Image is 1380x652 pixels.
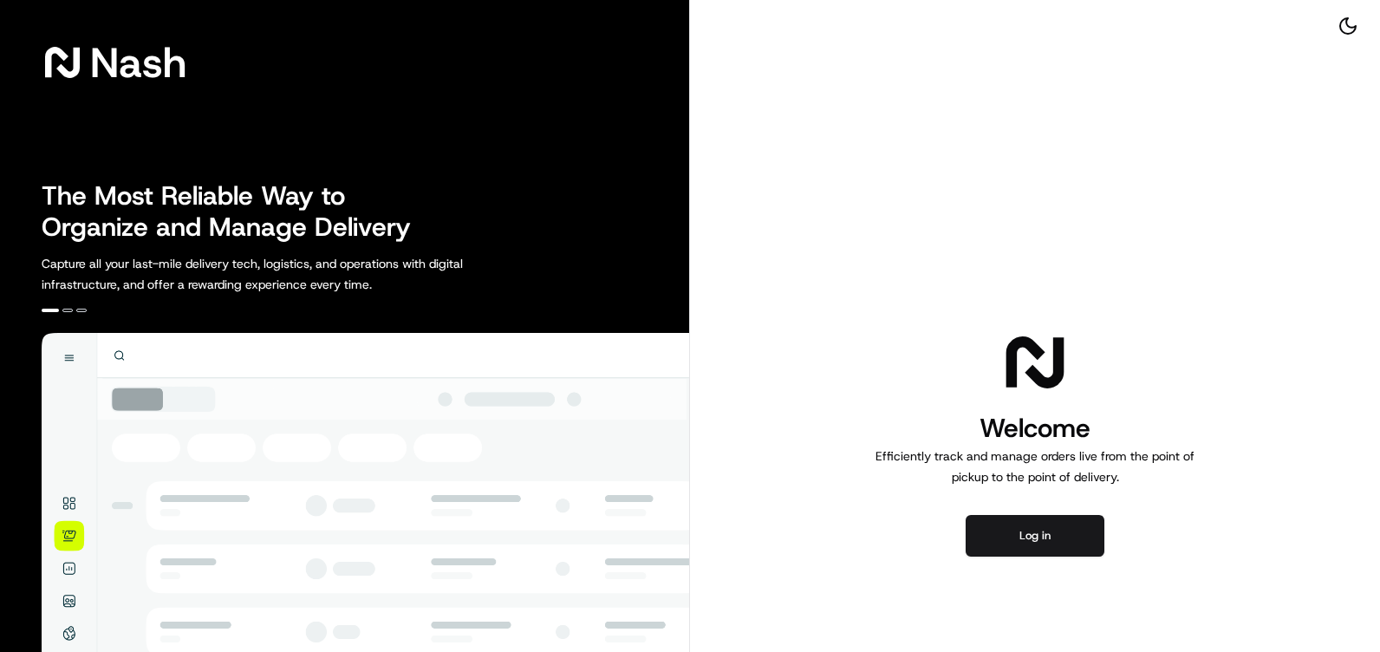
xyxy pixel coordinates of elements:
[966,515,1104,557] button: Log in
[869,446,1201,487] p: Efficiently track and manage orders live from the point of pickup to the point of delivery.
[869,411,1201,446] h1: Welcome
[90,45,186,80] span: Nash
[42,253,541,295] p: Capture all your last-mile delivery tech, logistics, and operations with digital infrastructure, ...
[42,180,430,243] h2: The Most Reliable Way to Organize and Manage Delivery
